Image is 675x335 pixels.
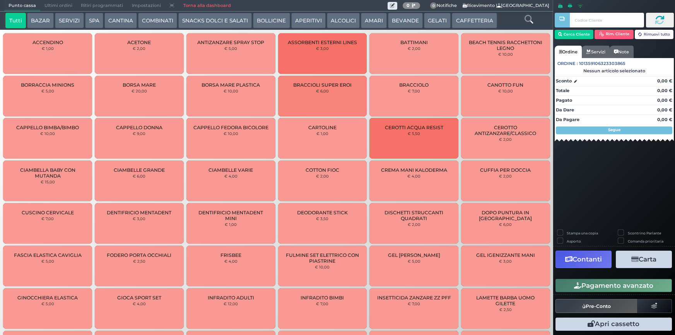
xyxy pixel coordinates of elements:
[377,295,451,301] span: INSETTICIDA ZANZARE ZZ PFF
[306,167,339,173] span: COTTON FIOC
[85,13,103,28] button: SPA
[133,301,146,306] small: € 4,00
[4,0,40,11] span: Punto cassa
[616,251,672,268] button: Carta
[579,60,625,67] span: 101359106323303865
[361,13,387,28] button: AMARI
[407,3,410,8] b: 0
[557,60,578,67] span: Ordine :
[628,239,663,244] label: Comanda prioritaria
[595,30,634,39] button: Rim. Cliente
[407,174,420,178] small: € 4,00
[316,46,329,51] small: € 3,00
[133,216,145,221] small: € 3,00
[293,82,352,88] span: BRACCIOLI SUPER EROI
[499,307,512,312] small: € 2,50
[41,216,54,221] small: € 7,00
[555,68,674,73] div: Nessun articolo selezionato
[132,89,147,93] small: € 20,00
[127,39,151,45] span: ACETONE
[468,295,543,306] span: LAMETTE BARBA UOMO GILETTE
[408,89,420,93] small: € 7,00
[107,210,171,215] span: DENTIFRICIO MENTADENT
[408,131,420,136] small: € 5,50
[284,252,360,264] span: FULMINE SET ELETTRICO CON PIASTRINE
[193,210,269,221] span: DENTIFRICIO MENTADENT MINI
[291,13,326,28] button: APERITIVI
[555,251,612,268] button: Contanti
[556,88,569,93] strong: Totale
[104,13,137,28] button: CANTINA
[297,210,348,215] span: DEODORANTE STICK
[498,52,513,56] small: € 10,00
[5,13,26,28] button: Tutti
[316,301,328,306] small: € 7,00
[10,167,85,179] span: CIAMBELLA BABY CON MUTANDA
[499,259,512,263] small: € 3,00
[178,13,252,28] button: SNACKS DOLCI E SALATI
[220,252,241,258] span: FRISBEE
[253,13,290,28] button: BOLLICINE
[399,82,429,88] span: BRACCIOLO
[138,13,177,28] button: COMBINATI
[21,82,74,88] span: BORRACCIA MINIONS
[14,252,82,258] span: FASCIA ELASTICA CAVIGLIA
[376,210,452,221] span: DISCHETTI STRUCCANTI QUADRATI
[385,125,443,130] span: CEROTTI ACQUA RESIST
[224,46,237,51] small: € 5,00
[117,295,161,301] span: GIOCA SPORT SET
[468,125,543,136] span: CEROTTO ANTIZANZARE/CLASSICO
[608,127,620,132] strong: Segue
[555,46,582,58] a: Ordine
[610,46,633,58] a: Note
[133,174,145,178] small: € 6,00
[468,210,543,221] span: DOPO PUNTURA IN [GEOGRAPHIC_DATA]
[308,125,337,130] span: CARTOLINE
[487,82,523,88] span: CANOTTO FUN
[556,107,574,113] strong: Da Dare
[114,167,165,173] span: CIAMBELLE GRANDE
[408,301,420,306] small: € 7,00
[498,89,513,93] small: € 10,00
[41,89,54,93] small: € 5,00
[657,117,672,122] strong: 0,00 €
[499,137,512,142] small: € 2,00
[315,265,330,269] small: € 10,00
[555,318,672,331] button: Apri cassetto
[123,82,156,88] span: BORSA MARE
[316,174,329,178] small: € 2,00
[499,174,512,178] small: € 2,00
[628,231,661,236] label: Scontrino Parlante
[408,222,420,227] small: € 2,00
[657,107,672,113] strong: 0,00 €
[657,78,672,84] strong: 0,00 €
[657,88,672,93] strong: 0,00 €
[555,30,594,39] button: Cerca Cliente
[224,89,238,93] small: € 10,00
[133,131,145,136] small: € 9,00
[40,131,55,136] small: € 10,00
[179,0,235,11] a: Torna alla dashboard
[17,295,78,301] span: GINOCCHIERA ELASTICA
[41,259,54,263] small: € 5,00
[128,0,165,11] span: Impostazioni
[567,231,598,236] label: Stampa una copia
[224,174,238,178] small: € 4,00
[133,46,145,51] small: € 2,00
[55,13,84,28] button: SERVIZI
[208,295,254,301] span: INFRADITO ADULTI
[224,259,238,263] small: € 4,00
[556,78,572,84] strong: Sconto
[400,39,428,45] span: BATTIMANI
[381,167,447,173] span: CREMA MANI KALODERMA
[225,222,237,227] small: € 1,00
[388,13,423,28] button: BEVANDE
[316,131,328,136] small: € 1,00
[570,13,644,27] input: Codice Cliente
[408,259,420,263] small: € 5,00
[316,216,328,221] small: € 3,50
[197,39,264,45] span: ANTIZANZARE SPRAY STOP
[40,0,77,11] span: Ultimi ordini
[556,97,572,103] strong: Pagato
[77,0,127,11] span: Ritiri programmati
